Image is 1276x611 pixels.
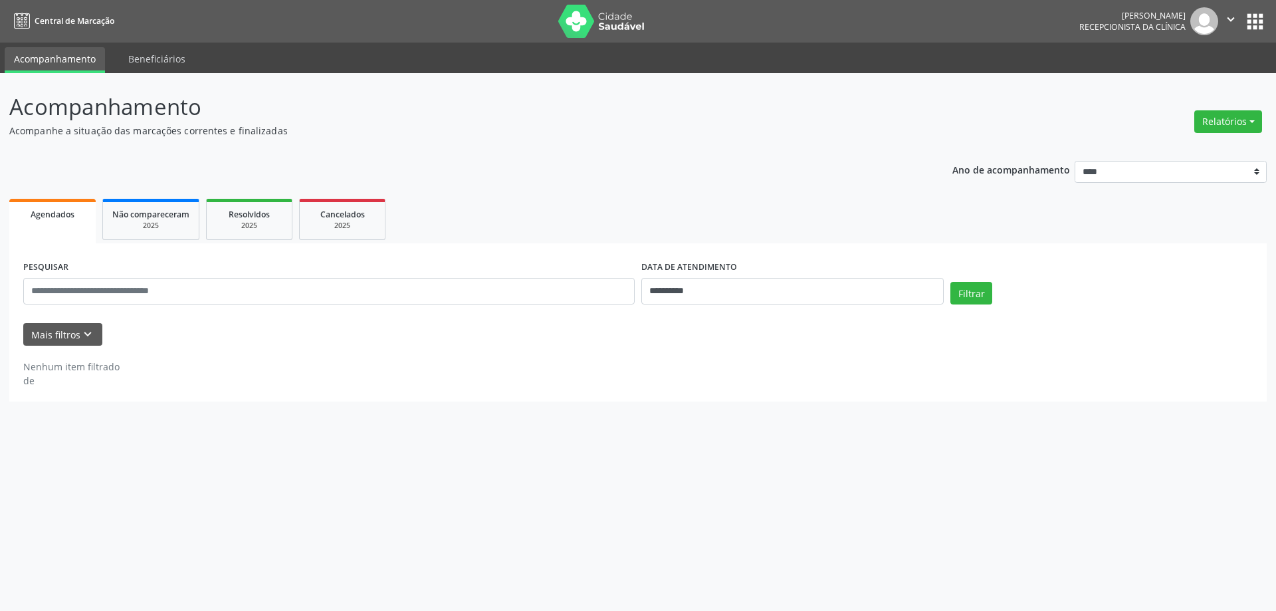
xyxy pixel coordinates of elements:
span: Resolvidos [229,209,270,220]
div: 2025 [309,221,375,231]
button:  [1218,7,1243,35]
label: DATA DE ATENDIMENTO [641,257,737,278]
span: Central de Marcação [35,15,114,27]
button: apps [1243,10,1267,33]
p: Acompanhe a situação das marcações correntes e finalizadas [9,124,889,138]
span: Recepcionista da clínica [1079,21,1186,33]
span: Agendados [31,209,74,220]
div: [PERSON_NAME] [1079,10,1186,21]
a: Acompanhamento [5,47,105,73]
div: 2025 [112,221,189,231]
a: Central de Marcação [9,10,114,32]
div: de [23,374,120,388]
i:  [1223,12,1238,27]
button: Relatórios [1194,110,1262,133]
i: keyboard_arrow_down [80,327,95,342]
p: Acompanhamento [9,90,889,124]
span: Não compareceram [112,209,189,220]
div: 2025 [216,221,282,231]
p: Ano de acompanhamento [952,161,1070,178]
img: img [1190,7,1218,35]
button: Mais filtroskeyboard_arrow_down [23,323,102,346]
label: PESQUISAR [23,257,68,278]
a: Beneficiários [119,47,195,70]
button: Filtrar [950,282,992,305]
span: Cancelados [320,209,365,220]
div: Nenhum item filtrado [23,360,120,374]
